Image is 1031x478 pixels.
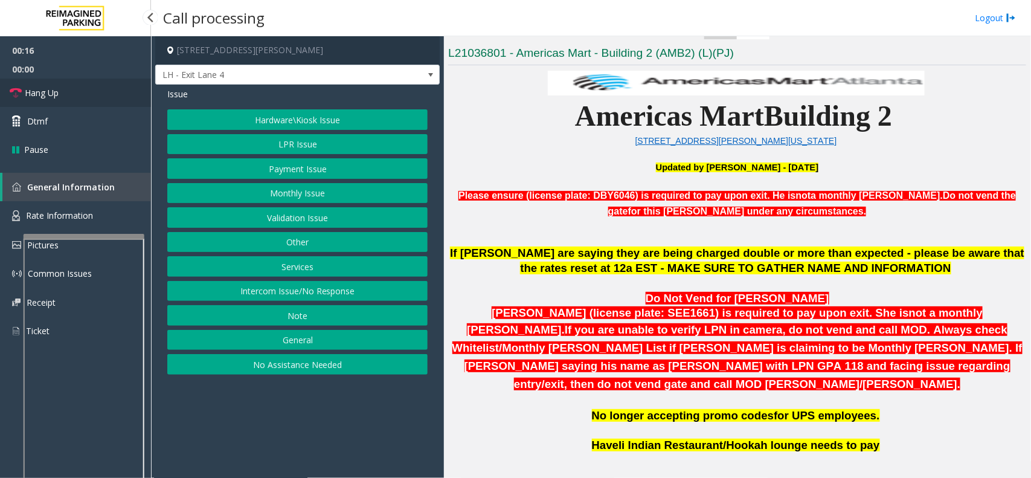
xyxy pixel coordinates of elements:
[167,330,428,350] button: General
[167,134,428,155] button: LPR Issue
[774,409,879,422] span: for UPS employees.
[452,323,1023,390] span: If you are unable to verify LPN in camera, do not vend and call MOD. Always check Whitelist/Month...
[458,190,795,201] span: Please ensure (license plate: DBY6046) is required to pay upon exit. He is
[646,292,829,305] span: Do Not Vend for [PERSON_NAME]
[24,143,48,156] span: Pause
[167,281,428,302] button: Intercom Issue/No Response
[1006,11,1016,24] img: logout
[156,65,382,85] span: LH - Exit Lane 4
[628,206,867,216] span: for this [PERSON_NAME] under any circumstances.
[796,190,811,201] span: not
[12,241,21,249] img: 'icon'
[592,439,880,451] span: Haveli Indian Restaurant/Hookah lounge needs to pay
[656,163,819,172] font: Updated by [PERSON_NAME] - [DATE]
[167,232,428,253] button: Other
[975,11,1016,24] a: Logout
[2,173,151,201] a: General Information
[12,299,21,306] img: 'icon'
[448,45,1026,65] h3: L21036801 - Americas Mart - Building 2 (AMB2) (L)(PJ)
[167,256,428,277] button: Services
[811,190,943,201] span: a monthly [PERSON_NAME].
[592,409,774,422] span: No longer accepting promo codes
[635,136,837,146] a: [STREET_ADDRESS][PERSON_NAME][US_STATE]
[167,305,428,326] button: Note
[608,190,1016,216] span: Do not vend the gate
[167,109,428,130] button: Hardware\Kiosk Issue
[12,210,20,221] img: 'icon'
[167,207,428,228] button: Validation Issue
[12,326,20,337] img: 'icon'
[167,88,188,100] span: Issue
[12,182,21,192] img: 'icon'
[27,181,115,193] span: General Information
[167,183,428,204] button: Monthly Issue
[155,36,440,65] h4: [STREET_ADDRESS][PERSON_NAME]
[450,247,1024,274] span: If [PERSON_NAME] are saying they are being charged double or more than expected - please be aware...
[575,100,764,132] span: Americas Mart
[157,3,271,33] h3: Call processing
[492,306,908,319] span: [PERSON_NAME] (license plate: SEE1661) is required to pay upon exit. She is
[26,210,93,221] span: Rate Information
[167,158,428,179] button: Payment Issue
[467,306,983,336] span: not a monthly [PERSON_NAME].
[167,354,428,375] button: No Assistance Needed
[25,86,59,99] span: Hang Up
[27,115,48,128] span: Dtmf
[764,100,892,132] span: Building 2
[12,269,22,279] img: 'icon'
